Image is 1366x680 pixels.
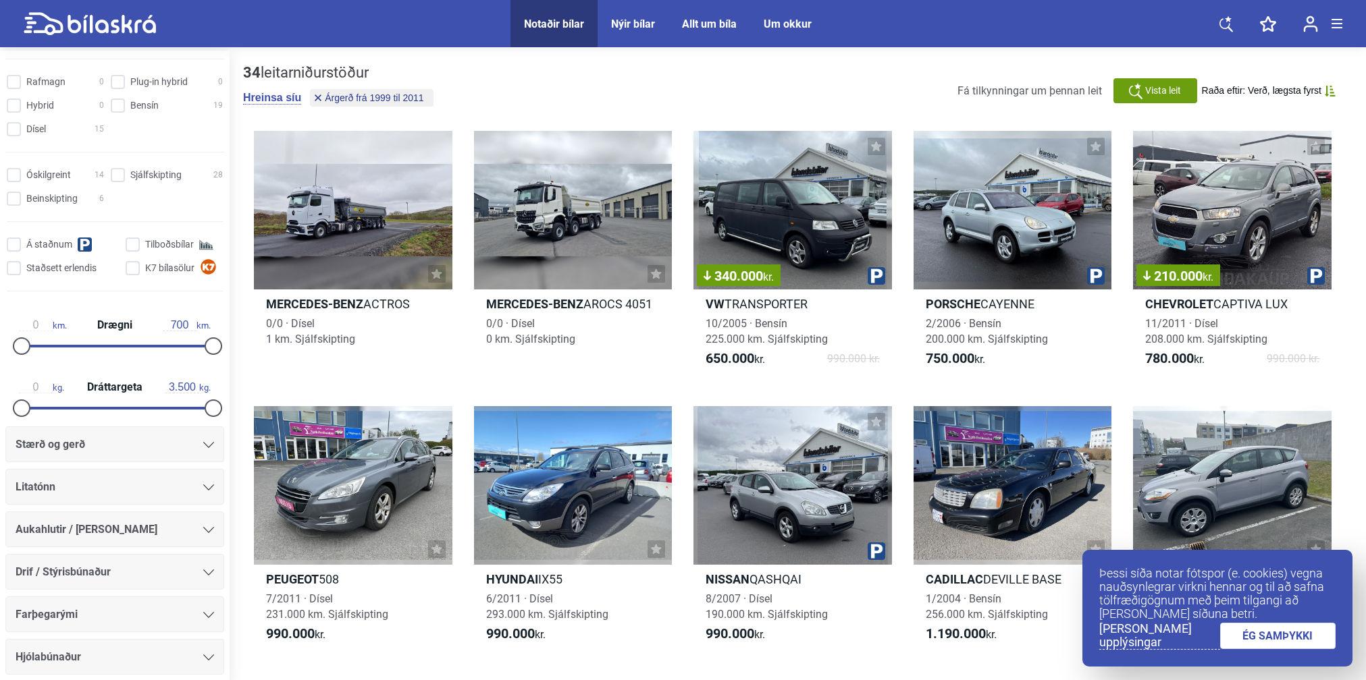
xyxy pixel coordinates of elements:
[145,237,194,252] span: Tilboðsbílar
[1087,267,1105,285] img: parking.png
[914,571,1112,587] h2: DEVILLE BASE
[310,89,433,107] button: Árgerð frá 1999 til 2011
[1099,622,1220,650] a: [PERSON_NAME] upplýsingar
[1133,296,1332,312] h2: CAPTIVA LUX
[99,192,104,206] span: 6
[682,18,737,30] div: Allt um bíla
[868,267,885,285] img: parking.png
[486,297,583,311] b: Mercedes-Benz
[868,542,885,560] img: parking.png
[99,75,104,89] span: 0
[693,571,892,587] h2: QASHQAI
[957,84,1102,97] span: Fá tilkynningar um þennan leit
[266,626,325,642] span: kr.
[243,64,261,81] b: 34
[1133,131,1332,379] a: 210.000kr.ChevroletCAPTIVA LUX11/2011 · Dísel208.000 km. Sjálfskipting780.000kr.990.000 kr.
[84,382,146,393] span: Dráttargeta
[254,406,452,654] a: Peugeot5087/2011 · Dísel231.000 km. Sjálfskipting990.000kr.
[130,75,188,89] span: Plug-in hybrid
[254,296,452,312] h2: ACTROS
[1145,350,1194,366] b: 780.000
[827,351,880,367] span: 990.000 kr.
[130,168,182,182] span: Sjálfskipting
[26,192,78,206] span: Beinskipting
[486,626,546,642] span: kr.
[486,572,538,586] b: Hyundai
[1202,85,1336,96] button: Raða eftir: Verð, lægsta fyrst
[16,435,85,454] span: Stærð og gerð
[474,406,673,654] a: HyundaiIX556/2011 · Dísel293.000 km. Sjálfskipting990.000kr.
[95,122,104,136] span: 15
[145,261,194,275] span: K7 bílasölur
[926,572,983,586] b: Cadillac
[914,131,1112,379] a: PorscheCAYENNE2/2006 · Bensín200.000 km. Sjálfskipting750.000kr.
[266,572,319,586] b: Peugeot
[1133,406,1332,654] a: FordKUGA6/2011 · Dísel131.000 km. Sjálfskipting1.290.000kr.
[266,297,363,311] b: Mercedes-Benz
[764,18,812,30] a: Um okkur
[1145,317,1267,345] span: 11/2011 · Dísel 208.000 km. Sjálfskipting
[163,319,211,331] span: km.
[26,98,54,113] span: Hybrid
[524,18,584,30] a: Notaðir bílar
[1267,351,1319,367] span: 990.000 kr.
[926,626,997,642] span: kr.
[706,350,754,366] b: 650.000
[693,296,892,312] h2: TRANSPORTER
[218,75,223,89] span: 0
[266,625,315,642] b: 990.000
[706,317,828,345] span: 10/2005 · Bensín 225.000 km. Sjálfskipting
[26,122,46,136] span: Dísel
[926,297,980,311] b: Porsche
[95,168,104,182] span: 14
[926,317,1048,345] span: 2/2006 · Bensín 200.000 km. Sjálfskipting
[914,296,1112,312] h2: CAYENNE
[19,381,64,393] span: kg.
[1220,623,1336,649] a: ÉG SAMÞYKKI
[254,131,452,379] a: Mercedes-BenzACTROS0/0 · Dísel1 km. Sjálfskipting
[706,626,765,642] span: kr.
[16,478,55,497] span: Litatónn
[474,571,673,587] h2: IX55
[1145,84,1181,98] span: Vista leit
[926,351,985,367] span: kr.
[1099,567,1336,621] p: Þessi síða notar fótspor (e. cookies) vegna nauðsynlegrar virkni hennar og til að safna tölfræðig...
[693,131,892,379] a: 340.000kr.VWTRANSPORTER10/2005 · Bensín225.000 km. Sjálfskipting650.000kr.990.000 kr.
[486,317,575,345] span: 0/0 · Dísel 0 km. Sjálfskipting
[914,406,1112,654] a: CadillacDEVILLE BASE1/2004 · Bensín256.000 km. Sjálfskipting1.190.000kr.
[94,320,136,331] span: Drægni
[254,571,452,587] h2: 508
[706,572,750,586] b: Nissan
[26,168,71,182] span: Óskilgreint
[16,563,111,582] span: Drif / Stýrisbúnaður
[474,131,673,379] a: Mercedes-BenzAROCS 40510/0 · Dísel0 km. Sjálfskipting
[1145,297,1213,311] b: Chevrolet
[926,625,986,642] b: 1.190.000
[325,93,423,103] span: Árgerð frá 1999 til 2011
[1145,351,1205,367] span: kr.
[266,592,388,621] span: 7/2011 · Dísel 231.000 km. Sjálfskipting
[486,625,535,642] b: 990.000
[1303,16,1318,32] img: user-login.svg
[99,98,104,113] span: 0
[16,605,78,624] span: Farþegarými
[213,168,223,182] span: 28
[1143,269,1213,283] span: 210.000
[706,351,765,367] span: kr.
[486,592,608,621] span: 6/2011 · Dísel 293.000 km. Sjálfskipting
[16,648,81,667] span: Hjólabúnaður
[926,350,974,366] b: 750.000
[693,406,892,654] a: NissanQASHQAI8/2007 · Dísel190.000 km. Sjálfskipting990.000kr.
[26,75,65,89] span: Rafmagn
[763,271,774,283] span: kr.
[926,592,1048,621] span: 1/2004 · Bensín 256.000 km. Sjálfskipting
[474,296,673,312] h2: AROCS 4051
[611,18,655,30] a: Nýir bílar
[243,64,437,82] div: leitarniðurstöður
[706,625,754,642] b: 990.000
[26,237,72,252] span: Á staðnum
[243,91,301,105] button: Hreinsa síu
